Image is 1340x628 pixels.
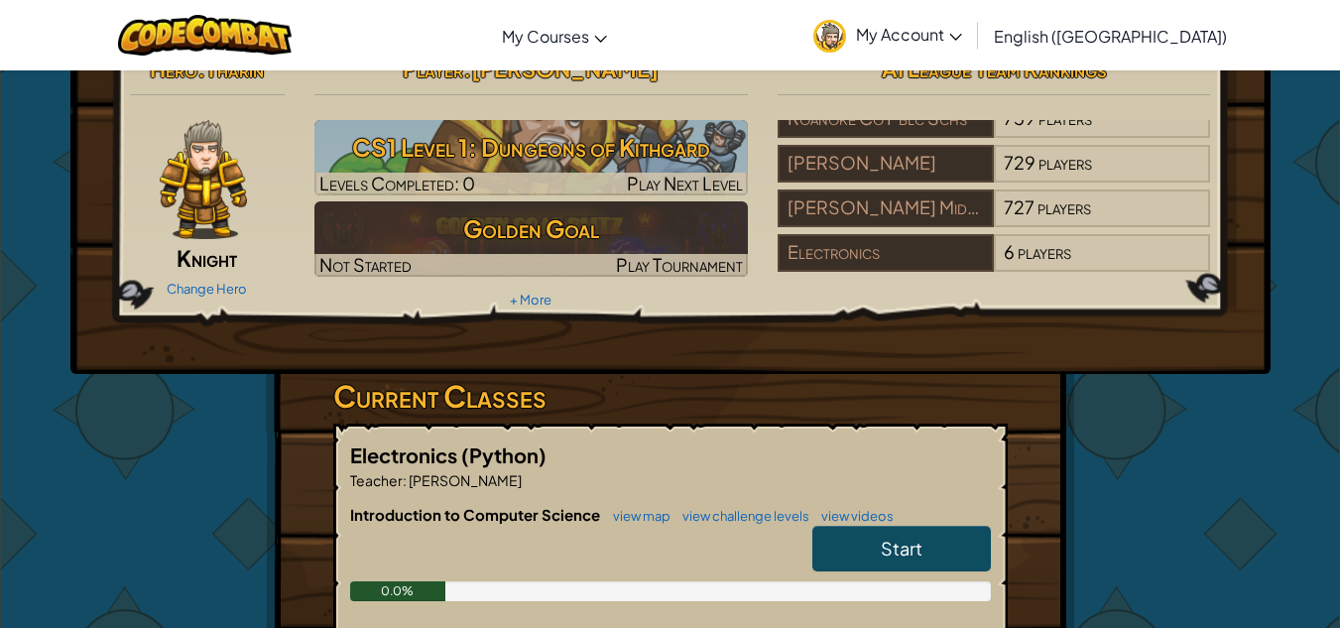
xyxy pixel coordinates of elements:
[502,26,589,47] span: My Courses
[177,244,237,272] span: Knight
[461,442,547,467] span: (Python)
[813,20,846,53] img: avatar
[160,120,247,239] img: knight-pose.png
[407,471,522,489] span: [PERSON_NAME]
[350,505,603,524] span: Introduction to Computer Science
[314,125,748,170] h3: CS1 Level 1: Dungeons of Kithgard
[1038,151,1092,174] span: players
[1004,151,1035,174] span: 729
[492,9,617,63] a: My Courses
[778,119,1211,142] a: Roanoke Co Pblc Schs739players
[603,508,670,524] a: view map
[778,164,1211,187] a: [PERSON_NAME]729players
[350,442,461,467] span: Electronics
[350,581,446,601] div: 0.0%
[803,4,972,66] a: My Account
[778,189,994,227] div: [PERSON_NAME] Middle
[778,208,1211,231] a: [PERSON_NAME] Middle727players
[778,253,1211,276] a: Electronics6players
[881,537,922,560] span: Start
[350,471,403,489] span: Teacher
[314,201,748,277] a: Golden GoalNot StartedPlay Tournament
[319,253,412,276] span: Not Started
[984,9,1237,63] a: English ([GEOGRAPHIC_DATA])
[118,15,292,56] img: CodeCombat logo
[778,234,994,272] div: Electronics
[1037,195,1091,218] span: players
[314,201,748,277] img: Golden Goal
[811,508,894,524] a: view videos
[403,471,407,489] span: :
[778,145,994,183] div: [PERSON_NAME]
[319,172,475,194] span: Levels Completed: 0
[167,281,247,297] a: Change Hero
[627,172,743,194] span: Play Next Level
[314,120,748,195] img: CS1 Level 1: Dungeons of Kithgard
[672,508,809,524] a: view challenge levels
[333,374,1008,419] h3: Current Classes
[616,253,743,276] span: Play Tournament
[1004,195,1035,218] span: 727
[314,120,748,195] a: Play Next Level
[314,206,748,251] h3: Golden Goal
[856,24,962,45] span: My Account
[1004,240,1015,263] span: 6
[510,292,551,308] a: + More
[994,26,1227,47] span: English ([GEOGRAPHIC_DATA])
[1018,240,1071,263] span: players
